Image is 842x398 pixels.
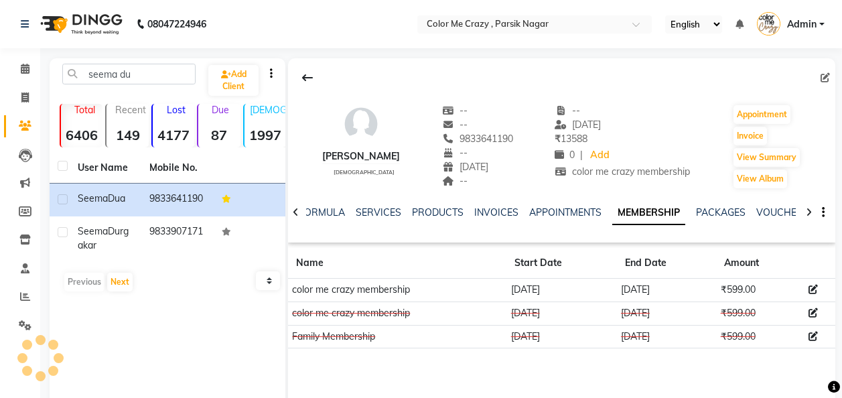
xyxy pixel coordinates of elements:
p: [DEMOGRAPHIC_DATA] [250,104,286,116]
a: INVOICES [474,206,518,218]
td: 9833641190 [141,184,213,216]
strong: 6406 [61,127,102,143]
td: [DATE] [506,279,616,302]
span: [DEMOGRAPHIC_DATA] [334,169,395,176]
a: Add [588,146,612,165]
div: [PERSON_NAME] [322,149,400,163]
img: logo [34,5,126,43]
td: [DATE] [506,302,616,325]
button: View Album [733,170,787,188]
a: APPOINTMENTS [529,206,602,218]
td: 9833907171 [141,216,213,261]
span: | [580,148,583,162]
a: PACKAGES [696,206,746,218]
span: [DATE] [442,161,488,173]
span: Seema [78,192,108,204]
td: color me crazy membership [288,302,506,325]
span: -- [442,175,468,187]
th: Mobile No. [141,153,213,184]
span: -- [442,105,468,117]
a: VOUCHERS [756,206,809,218]
strong: 4177 [153,127,194,143]
p: Due [201,104,240,116]
td: ₹599.00 [716,302,804,325]
button: View Summary [733,148,800,167]
span: -- [555,105,580,117]
span: Dua [108,192,125,204]
a: FORMULA [299,206,345,218]
span: 9833641190 [442,133,513,145]
p: Recent [112,104,148,116]
td: Family Membership [288,325,506,348]
td: ₹599.00 [716,325,804,348]
span: -- [442,147,468,159]
strong: 149 [107,127,148,143]
td: [DATE] [506,325,616,348]
span: Seema [78,225,108,237]
th: Name [288,248,506,279]
p: Total [66,104,102,116]
th: User Name [70,153,141,184]
p: Lost [158,104,194,116]
button: Next [107,273,133,291]
img: avatar [341,104,381,144]
span: Admin [787,17,817,31]
span: 0 [555,149,575,161]
a: MEMBERSHIP [612,201,685,225]
th: Amount [716,248,804,279]
td: [DATE] [617,325,717,348]
span: -- [442,119,468,131]
span: ₹ [555,133,561,145]
th: End Date [617,248,717,279]
td: ₹599.00 [716,279,804,302]
span: 13588 [555,133,587,145]
td: [DATE] [617,302,717,325]
th: Start Date [506,248,616,279]
button: Appointment [733,105,790,124]
input: Search by Name/Mobile/Email/Code [62,64,196,84]
b: 08047224946 [147,5,206,43]
td: color me crazy membership [288,279,506,302]
div: Back to Client [293,65,322,90]
a: PRODUCTS [412,206,464,218]
span: color me crazy membership [555,165,690,178]
button: Invoice [733,127,767,145]
a: SERVICES [356,206,401,218]
a: Add Client [208,65,259,96]
td: [DATE] [617,279,717,302]
span: [DATE] [555,119,601,131]
strong: 87 [198,127,240,143]
img: Admin [757,12,780,36]
strong: 1997 [244,127,286,143]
